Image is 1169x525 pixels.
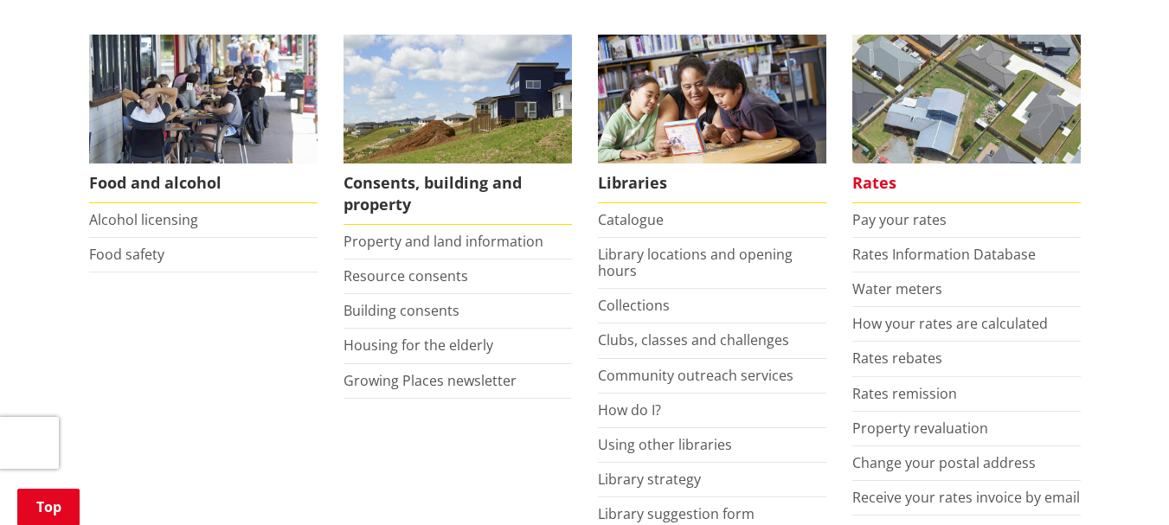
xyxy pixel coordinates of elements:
[344,163,572,225] span: Consents, building and property
[598,35,826,203] a: Library membership is free to everyone who lives in the Waikato district. Libraries
[598,366,793,385] a: Community outreach services
[598,504,755,523] a: Library suggestion form
[598,245,793,280] a: Library locations and opening hours
[598,435,732,454] a: Using other libraries
[89,210,198,229] a: Alcohol licensing
[344,266,468,285] a: Resource consents
[852,453,1036,472] a: Change your postal address
[598,163,826,203] span: Libraries
[852,210,947,229] a: Pay your rates
[598,400,661,419] a: How do I?
[344,35,572,163] img: Land and property thumbnail
[852,419,988,438] a: Property revaluation
[89,35,318,203] a: Food and Alcohol in the Waikato Food and alcohol
[344,336,493,355] a: Housing for the elderly
[852,349,942,368] a: Rates rebates
[1089,452,1152,515] iframe: Messenger Launcher
[17,489,80,525] a: Top
[852,279,942,298] a: Water meters
[598,296,670,315] a: Collections
[344,301,459,320] a: Building consents
[598,330,789,349] a: Clubs, classes and challenges
[852,35,1081,163] img: Rates-thumbnail
[344,35,572,225] a: New Pokeno housing development Consents, building and property
[852,245,1036,264] a: Rates Information Database
[598,470,701,489] a: Library strategy
[344,371,517,390] a: Growing Places newsletter
[852,163,1081,203] span: Rates
[852,35,1081,203] a: Pay your rates online Rates
[852,384,957,403] a: Rates remission
[89,245,164,264] a: Food safety
[89,35,318,163] img: Food and Alcohol in the Waikato
[344,232,543,251] a: Property and land information
[89,163,318,203] span: Food and alcohol
[852,314,1048,333] a: How your rates are calculated
[852,488,1080,507] a: Receive your rates invoice by email
[598,210,664,229] a: Catalogue
[598,35,826,163] img: Waikato District Council libraries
